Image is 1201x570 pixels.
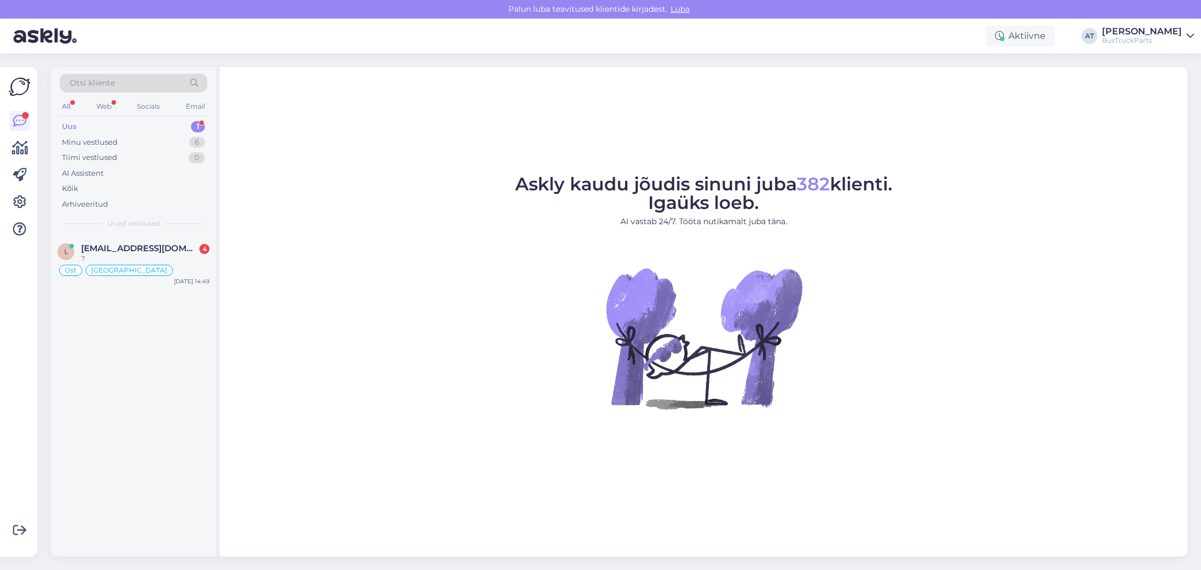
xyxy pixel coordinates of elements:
[1102,36,1182,45] div: BusTruckParts
[602,237,805,439] img: No Chat active
[515,173,892,213] span: Askly kaudu jõudis sinuni juba klienti. Igaüks loeb.
[81,253,209,264] div: ?
[62,183,78,194] div: Kõik
[62,121,77,132] div: Uus
[191,121,205,132] div: 1
[1082,28,1097,44] div: AT
[667,4,693,14] span: Luba
[62,168,104,179] div: AI Assistent
[62,137,118,148] div: Minu vestlused
[515,216,892,228] p: AI vastab 24/7. Tööta nutikamalt juba täna.
[1102,27,1182,36] div: [PERSON_NAME]
[135,99,162,114] div: Socials
[70,77,115,89] span: Otsi kliente
[986,26,1055,46] div: Aktiivne
[91,267,167,274] span: [GEOGRAPHIC_DATA]
[60,99,73,114] div: All
[189,137,205,148] div: 6
[1102,27,1194,45] a: [PERSON_NAME]BusTruckParts
[65,267,77,274] span: Ost
[199,244,209,254] div: 4
[81,243,198,253] span: lioudof@gmail.com
[108,219,160,229] span: Uued vestlused
[184,99,207,114] div: Email
[189,152,205,163] div: 0
[9,76,30,97] img: Askly Logo
[62,199,108,210] div: Arhiveeritud
[64,247,68,256] span: l
[94,99,114,114] div: Web
[797,173,830,195] span: 382
[174,277,209,286] div: [DATE] 14:49
[62,152,117,163] div: Tiimi vestlused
